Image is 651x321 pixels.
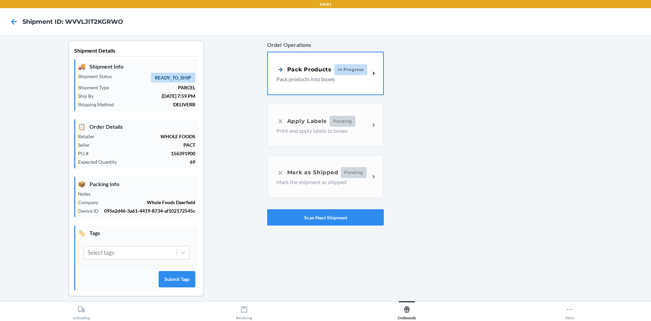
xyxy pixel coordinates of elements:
p: Packing Info [78,179,195,189]
p: PACT [95,141,195,148]
h4: Shipment ID: WVVLJIT2KGRWO [22,17,123,26]
p: Shipping Method [78,101,119,108]
p: EWR1 [320,1,332,7]
p: Tags [78,228,195,237]
p: Whole Foods Deerfield [104,199,195,206]
p: WHOLE FOODS [100,133,195,140]
a: Pack ProductsIn ProgressPack products into boxes [267,52,384,95]
p: Order Operations [267,41,384,49]
p: PARCEL [114,84,195,91]
div: Unloading [73,303,90,320]
p: 69 [122,158,195,165]
p: Shipment Type [78,84,114,91]
span: 🚚 [78,62,85,71]
p: 156391900 [94,150,195,157]
div: Select tags [87,248,114,257]
div: More [565,303,574,320]
span: 📋 [78,122,85,131]
p: Notes [78,190,96,197]
button: Receiving [163,301,325,320]
p: Retailer [78,133,100,140]
p: Seller [78,141,95,148]
p: [DATE] 7:59 PM [99,92,195,100]
button: More [488,301,651,320]
p: Order Details [78,122,195,131]
span: 🏷️ [78,228,85,237]
p: 095e2d46-3a61-4419-8734-af102172545c [104,207,195,214]
span: 📦 [78,179,85,189]
p: Device ID [78,207,104,214]
div: Pack Products [276,65,332,74]
div: Receiving [236,303,252,320]
button: Submit Tags [159,271,195,287]
button: Scan Next Shipment [267,209,384,226]
p: Shipment Info [78,62,195,71]
p: DELIVERR [119,101,195,108]
div: Outbounds [398,303,416,320]
p: Shipment Details [74,47,198,56]
p: Company [78,199,104,206]
p: Shipment Status [78,73,117,80]
p: Ship By [78,92,99,100]
button: Outbounds [325,301,488,320]
span: In Progress [334,64,367,75]
p: Pack products into boxes [276,75,364,83]
p: PO # [78,150,94,157]
span: READY_TO_SHIP [151,73,195,83]
p: Expected Quantity [78,158,122,165]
